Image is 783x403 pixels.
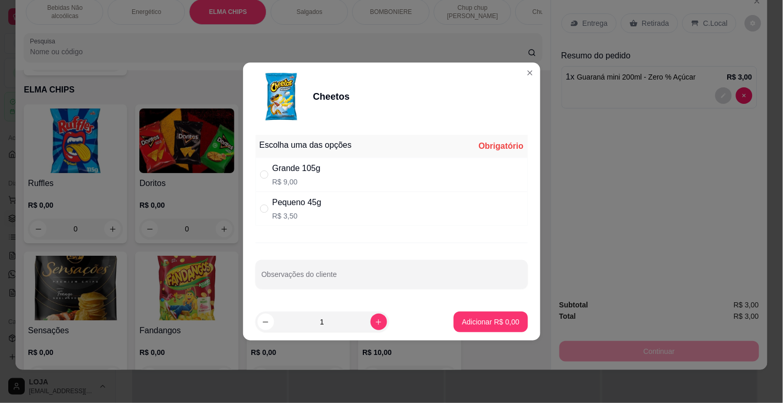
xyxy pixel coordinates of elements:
button: Close [522,65,538,81]
div: Obrigatório [478,140,523,152]
img: product-image [255,71,307,122]
div: Grande 105g [273,162,321,175]
p: R$ 3,50 [273,211,322,221]
p: Adicionar R$ 0,00 [462,317,519,327]
div: Cheetos [313,89,350,104]
div: Pequeno 45g [273,196,322,209]
button: increase-product-quantity [371,314,387,330]
button: Adicionar R$ 0,00 [454,312,528,332]
button: decrease-product-quantity [258,314,274,330]
div: Escolha uma das opções [260,139,352,151]
input: Observações do cliente [262,273,522,284]
p: R$ 9,00 [273,177,321,187]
